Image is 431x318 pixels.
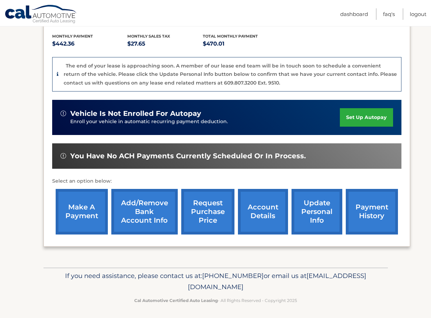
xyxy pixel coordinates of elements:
a: Add/Remove bank account info [111,189,178,234]
p: - All Rights Reserved - Copyright 2025 [48,297,383,304]
a: Logout [410,8,426,20]
p: $27.65 [127,39,203,49]
p: $470.01 [203,39,278,49]
a: make a payment [56,189,108,234]
img: alert-white.svg [61,153,66,159]
a: request purchase price [181,189,234,234]
span: You have no ACH payments currently scheduled or in process. [70,152,306,160]
a: account details [238,189,288,234]
p: Enroll your vehicle in automatic recurring payment deduction. [70,118,340,126]
a: update personal info [292,189,342,234]
span: vehicle is not enrolled for autopay [70,109,201,118]
a: Dashboard [340,8,368,20]
p: If you need assistance, please contact us at: or email us at [48,270,383,293]
span: Monthly Payment [52,34,93,39]
span: [PHONE_NUMBER] [202,272,264,280]
a: payment history [346,189,398,234]
span: Monthly sales Tax [127,34,170,39]
p: The end of your lease is approaching soon. A member of our lease end team will be in touch soon t... [64,63,397,86]
p: Select an option below: [52,177,401,185]
img: alert-white.svg [61,111,66,116]
p: $442.36 [52,39,128,49]
span: Total Monthly Payment [203,34,258,39]
strong: Cal Automotive Certified Auto Leasing [134,298,218,303]
a: set up autopay [340,108,393,127]
a: FAQ's [383,8,395,20]
a: Cal Automotive [5,5,78,25]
